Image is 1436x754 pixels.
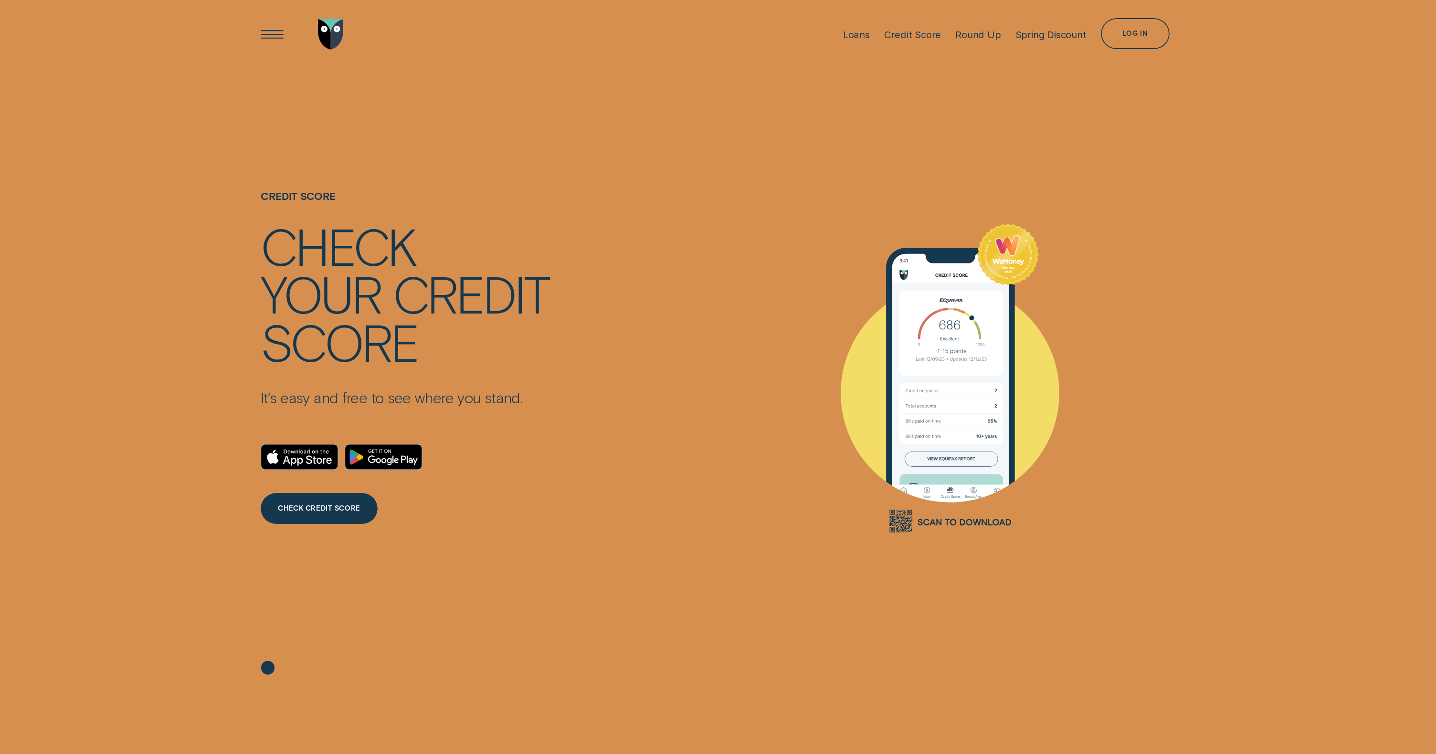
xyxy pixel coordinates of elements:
[884,29,941,41] div: Credit Score
[261,269,381,317] div: your
[257,19,288,50] button: Open Menu
[261,221,549,365] h4: Check your credit score
[393,269,549,317] div: credit
[955,29,1001,41] div: Round Up
[261,317,418,365] div: score
[261,444,338,470] a: Download on the App Store
[318,19,344,50] img: Wisr
[261,388,549,407] p: It’s easy and free to see where you stand.
[1101,18,1170,49] button: Log in
[1015,29,1087,41] div: Spring Discount
[261,190,549,221] h1: Credit Score
[843,29,870,41] div: Loans
[261,221,415,269] div: Check
[345,444,422,470] a: Android App on Google Play
[261,493,377,524] a: CHECK CREDIT SCORE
